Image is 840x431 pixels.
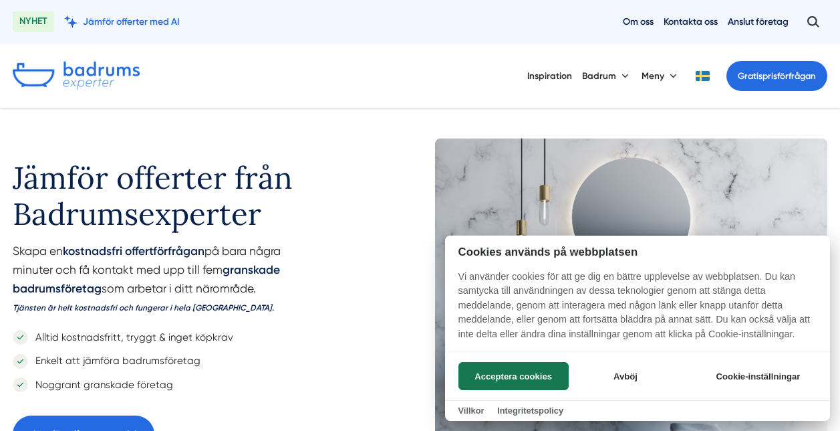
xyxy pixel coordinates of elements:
[445,270,830,351] p: Vi använder cookies för att ge dig en bättre upplevelse av webbplatsen. Du kan samtycka till anvä...
[458,362,569,390] button: Acceptera cookies
[572,362,678,390] button: Avböj
[700,362,817,390] button: Cookie-inställningar
[445,246,830,258] h2: Cookies används på webbplatsen
[458,406,484,416] a: Villkor
[497,406,563,416] a: Integritetspolicy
